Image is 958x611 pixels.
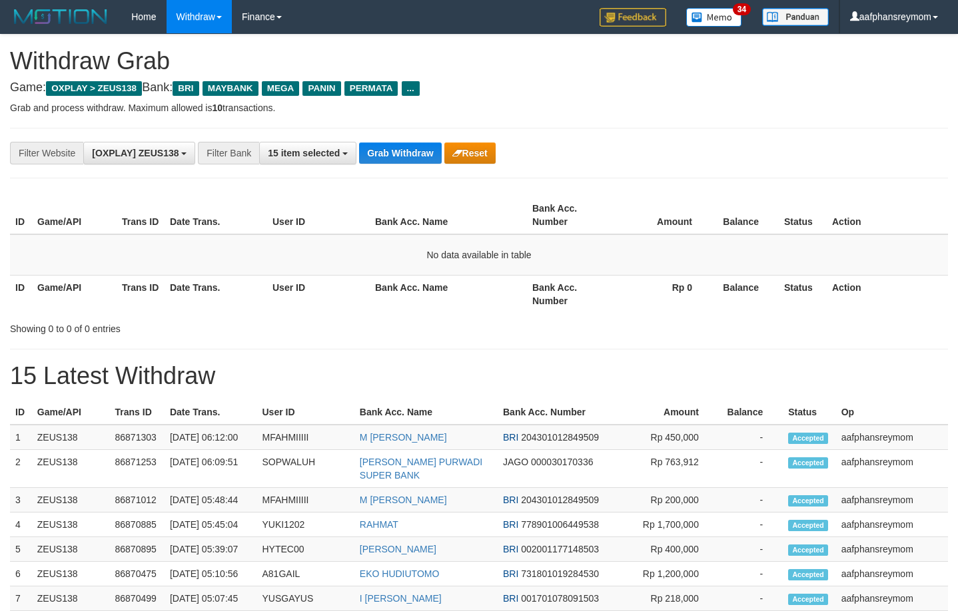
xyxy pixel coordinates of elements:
span: Copy 000030170336 to clipboard [531,457,593,467]
th: User ID [267,275,370,313]
th: Bank Acc. Number [527,275,612,313]
span: Copy 204301012849509 to clipboard [521,432,599,443]
td: 1 [10,425,32,450]
td: aafphansreymom [836,537,948,562]
img: MOTION_logo.png [10,7,111,27]
td: [DATE] 06:12:00 [165,425,257,450]
span: Copy 001701078091503 to clipboard [521,593,599,604]
th: Bank Acc. Number [527,196,612,234]
span: Accepted [788,544,828,556]
span: Accepted [788,457,828,469]
td: - [719,537,783,562]
td: aafphansreymom [836,562,948,586]
span: ... [402,81,420,96]
th: Status [779,275,827,313]
button: Reset [444,142,496,164]
td: Rp 200,000 [626,488,719,512]
td: No data available in table [10,234,948,276]
th: Bank Acc. Name [354,400,498,425]
th: Rp 0 [612,275,712,313]
th: Balance [719,400,783,425]
td: aafphansreymom [836,450,948,488]
span: 34 [733,3,751,15]
th: Status [783,400,835,425]
td: 7 [10,586,32,611]
th: ID [10,400,32,425]
span: Accepted [788,594,828,605]
td: YUSGAYUS [257,586,354,611]
a: EKO HUDIUTOMO [360,568,440,579]
td: - [719,488,783,512]
span: [OXPLAY] ZEUS138 [92,148,179,158]
td: [DATE] 05:39:07 [165,537,257,562]
td: ZEUS138 [32,488,110,512]
a: [PERSON_NAME] [360,544,436,554]
th: Bank Acc. Number [498,400,626,425]
td: 86870475 [110,562,165,586]
span: Copy 204301012849509 to clipboard [521,495,599,505]
a: M [PERSON_NAME] [360,495,447,505]
span: Copy 731801019284530 to clipboard [521,568,599,579]
td: 86871303 [110,425,165,450]
span: BRI [173,81,199,96]
strong: 10 [212,102,223,113]
td: aafphansreymom [836,512,948,537]
td: ZEUS138 [32,562,110,586]
td: Rp 450,000 [626,425,719,450]
p: Grab and process withdraw. Maximum allowed is transactions. [10,101,948,114]
th: Game/API [32,196,117,234]
td: 86870895 [110,537,165,562]
span: BRI [503,544,518,554]
span: PANIN [302,81,340,96]
th: Balance [712,275,779,313]
span: OXPLAY > ZEUS138 [46,81,142,96]
span: BRI [503,568,518,579]
td: - [719,586,783,611]
span: BRI [503,495,518,505]
td: [DATE] 05:10:56 [165,562,257,586]
td: 4 [10,512,32,537]
span: MEGA [262,81,300,96]
td: 86871012 [110,488,165,512]
td: - [719,562,783,586]
span: BRI [503,432,518,443]
td: [DATE] 05:07:45 [165,586,257,611]
td: - [719,450,783,488]
a: [PERSON_NAME] PURWADI SUPER BANK [360,457,482,481]
span: Accepted [788,569,828,580]
th: Status [779,196,827,234]
span: Copy 778901006449538 to clipboard [521,519,599,530]
th: Amount [626,400,719,425]
th: Game/API [32,275,117,313]
span: Accepted [788,520,828,531]
td: - [719,512,783,537]
td: [DATE] 06:09:51 [165,450,257,488]
span: JAGO [503,457,528,467]
td: MFAHMIIIII [257,425,354,450]
th: Bank Acc. Name [370,275,527,313]
span: BRI [503,519,518,530]
a: I [PERSON_NAME] [360,593,442,604]
button: [OXPLAY] ZEUS138 [83,142,195,164]
td: MFAHMIIIII [257,488,354,512]
th: Trans ID [117,196,165,234]
td: [DATE] 05:45:04 [165,512,257,537]
span: MAYBANK [203,81,258,96]
h4: Game: Bank: [10,81,948,95]
a: RAHMAT [360,519,398,530]
div: Filter Website [10,142,83,164]
button: 15 item selected [259,142,356,164]
span: Copy 002001177148503 to clipboard [521,544,599,554]
th: User ID [267,196,370,234]
th: Action [827,196,948,234]
th: Bank Acc. Name [370,196,527,234]
th: Trans ID [110,400,165,425]
th: User ID [257,400,354,425]
td: Rp 1,200,000 [626,562,719,586]
span: 15 item selected [268,148,340,158]
td: 6 [10,562,32,586]
td: Rp 1,700,000 [626,512,719,537]
td: SOPWALUH [257,450,354,488]
img: Button%20Memo.svg [686,8,742,27]
td: HYTEC00 [257,537,354,562]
